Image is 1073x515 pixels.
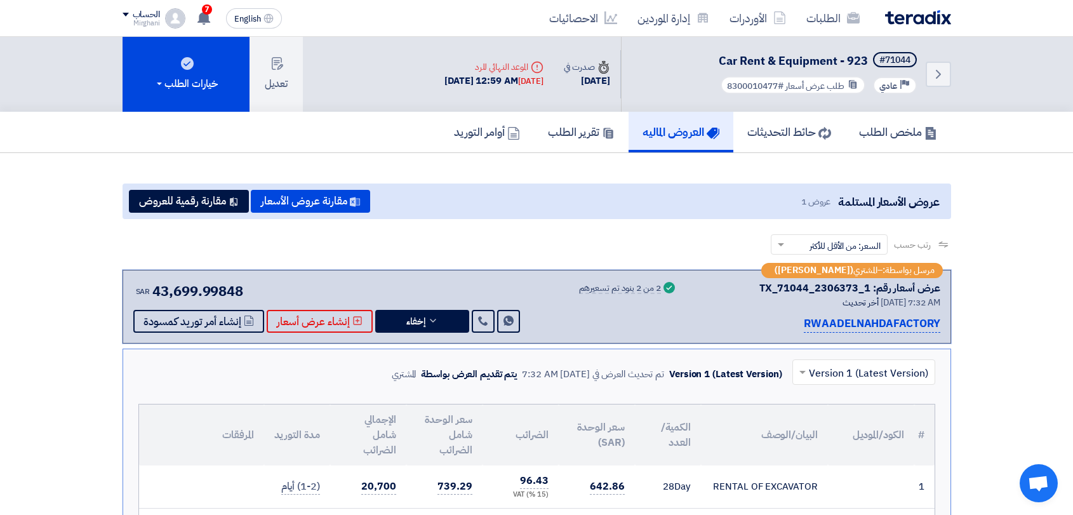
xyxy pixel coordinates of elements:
[627,3,719,33] a: إدارة الموردين
[701,405,828,465] th: البيان/الوصف
[267,310,373,333] button: إنشاء عرض أسعار
[629,112,733,152] a: العروض الماليه
[493,490,549,500] div: (15 %) VAT
[406,317,425,326] span: إخفاء
[759,281,940,296] div: عرض أسعار رقم: TX_71044_2306373_1
[796,3,870,33] a: الطلبات
[123,37,250,112] button: خيارات الطلب
[444,74,543,88] div: [DATE] 12:59 AM
[564,60,610,74] div: صدرت في
[801,195,830,208] span: عروض 1
[711,479,818,494] div: RENTAL OF EXCAVATOR
[129,190,249,213] button: مقارنة رقمية للعروض
[392,367,417,382] div: المشتري
[281,479,319,495] span: (1-2) أيام
[828,405,914,465] th: الكود/الموديل
[539,3,627,33] a: الاحصائيات
[879,80,897,92] span: عادي
[853,266,877,275] span: المشتري
[406,405,483,465] th: سعر الوحدة شامل الضرائب
[564,74,610,88] div: [DATE]
[810,239,881,253] span: السعر: من الأقل للأكثر
[234,15,261,23] span: English
[635,405,701,465] th: الكمية/العدد
[785,79,844,93] span: طلب عرض أسعار
[635,465,701,508] td: Day
[483,405,559,465] th: الضرائب
[226,8,282,29] button: English
[251,190,370,213] button: مقارنة عروض الأسعار
[719,52,868,69] span: Car Rent & Equipment - 923
[894,238,930,251] span: رتب حسب
[264,405,330,465] th: مدة التوريد
[518,75,543,88] div: [DATE]
[775,266,853,275] b: ([PERSON_NAME])
[250,37,303,112] button: تعديل
[643,124,719,139] h5: العروض الماليه
[154,76,218,91] div: خيارات الطلب
[165,8,185,29] img: profile_test.png
[663,479,674,493] span: 28
[879,56,910,65] div: #71044
[139,405,264,465] th: المرفقات
[548,124,615,139] h5: تقرير الطلب
[590,479,624,495] span: 642.86
[277,317,350,326] span: إنشاء عرض أسعار
[747,124,831,139] h5: حائط التحديثات
[914,465,935,508] td: 1
[859,124,937,139] h5: ملخص الطلب
[883,266,935,275] span: مرسل بواسطة:
[761,263,943,278] div: –
[718,52,919,70] h5: Car Rent & Equipment - 923
[579,284,661,294] div: 2 من 2 بنود تم تسعيرهم
[881,296,940,309] span: [DATE] 7:32 AM
[914,405,935,465] th: #
[421,367,517,382] div: يتم تقديم العرض بواسطة
[804,316,940,333] p: RWAADELNAHDAFACTORY
[520,473,549,489] span: 96.43
[727,79,783,93] span: #8300010477
[845,112,951,152] a: ملخص الطلب
[885,10,951,25] img: Teradix logo
[143,317,241,326] span: إنشاء أمر توريد كمسودة
[123,20,160,27] div: Mirghani
[440,112,534,152] a: أوامر التوريد
[1020,464,1058,502] a: Open chat
[719,3,796,33] a: الأوردرات
[843,296,879,309] span: أخر تحديث
[559,405,635,465] th: سعر الوحدة (SAR)
[733,112,845,152] a: حائط التحديثات
[437,479,472,495] span: 739.29
[133,10,160,20] div: الحساب
[202,4,212,15] span: 7
[133,310,264,333] button: إنشاء أمر توريد كمسودة
[330,405,406,465] th: الإجمالي شامل الضرائب
[454,124,520,139] h5: أوامر التوريد
[375,310,469,333] button: إخفاء
[534,112,629,152] a: تقرير الطلب
[136,286,150,297] span: SAR
[669,367,782,382] div: Version 1 (Latest Version)
[522,367,664,382] div: تم تحديث العرض في [DATE] 7:32 AM
[152,281,243,302] span: 43,699.99848
[444,60,543,74] div: الموعد النهائي للرد
[838,193,939,210] span: عروض الأسعار المستلمة
[361,479,396,495] span: 20,700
